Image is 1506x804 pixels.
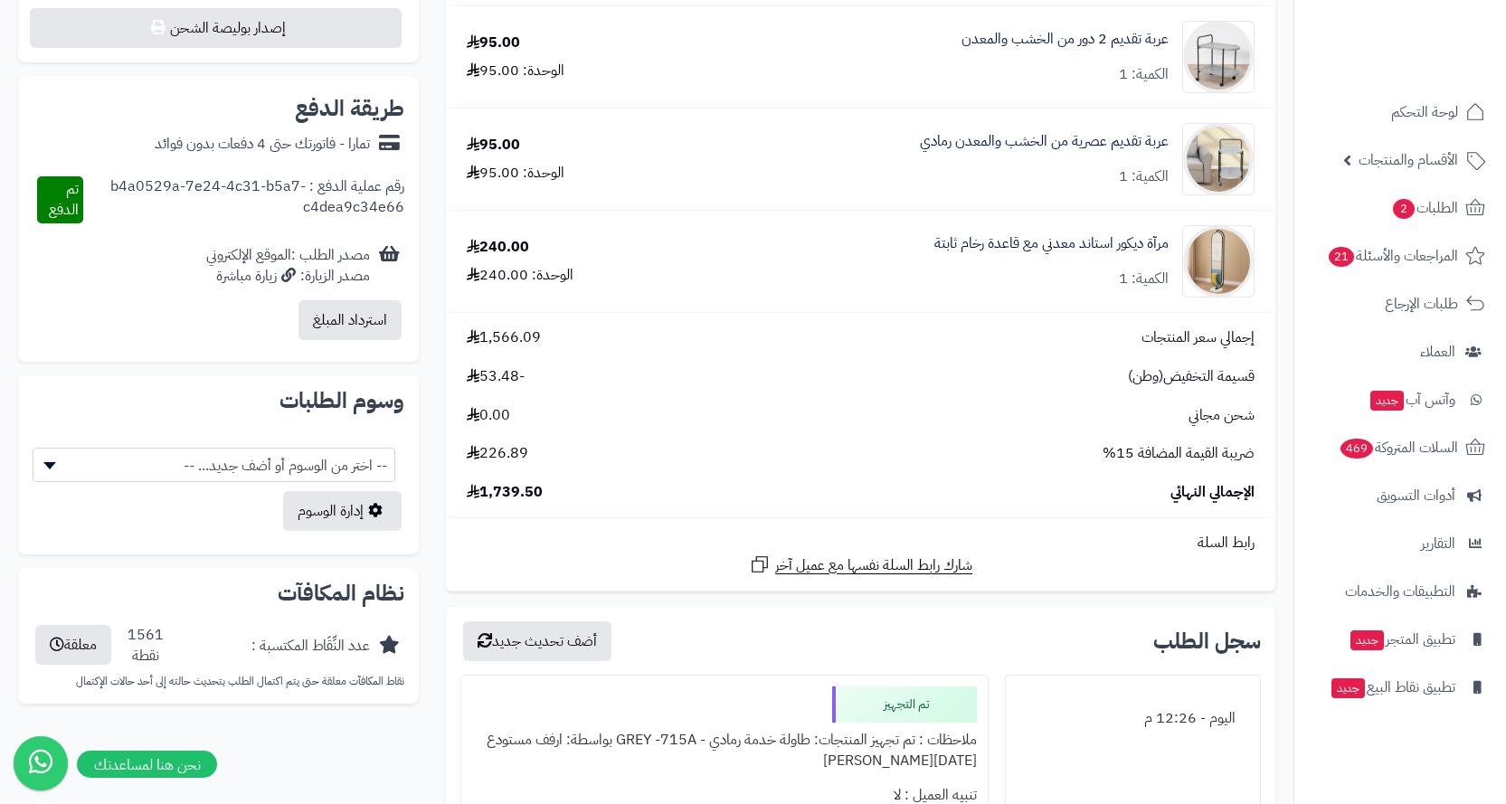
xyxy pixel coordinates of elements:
button: معلقة [35,625,111,665]
span: تطبيق نقاط البيع [1330,675,1455,700]
span: 469 [1340,439,1373,459]
a: المراجعات والأسئلة21 [1305,234,1495,278]
span: الطلبات [1391,195,1458,221]
span: -- اختر من الوسوم أو أضف جديد... -- [33,449,394,483]
a: السلات المتروكة469 [1305,426,1495,469]
a: عربة تقديم 2 دور من الخشب والمعدن [961,29,1169,50]
a: تطبيق نقاط البيعجديد [1305,666,1495,709]
div: 95.00 [467,33,520,53]
span: 1,739.50 [467,482,543,503]
img: 1741544573-1-90x90.jpg [1183,21,1254,93]
span: طلبات الإرجاع [1385,291,1458,317]
div: اليوم - 12:26 م [1017,701,1249,736]
h2: طريقة الدفع [295,98,404,119]
span: التطبيقات والخدمات [1345,579,1455,604]
span: شحن مجاني [1189,405,1255,426]
button: أضف تحديث جديد [463,621,611,661]
h2: وسوم الطلبات [33,390,404,411]
a: العملاء [1305,330,1495,374]
div: الكمية: 1 [1119,166,1169,187]
span: جديد [1350,630,1384,650]
span: 21 [1329,247,1354,267]
span: التقارير [1421,531,1455,556]
a: أدوات التسويق [1305,474,1495,517]
div: مصدر الطلب :الموقع الإلكتروني [206,245,370,287]
div: عدد النِّقَاط المكتسبة : [251,636,370,657]
div: الوحدة: 95.00 [467,163,564,184]
span: أدوات التسويق [1377,483,1455,508]
span: الأقسام والمنتجات [1359,147,1458,173]
span: العملاء [1420,339,1455,364]
div: الكمية: 1 [1119,64,1169,85]
span: 226.89 [467,443,528,464]
div: 95.00 [467,135,520,156]
img: 1758193105-1-90x90.jpg [1183,225,1254,298]
span: شارك رابط السلة نفسها مع عميل آخر [775,555,972,576]
a: وآتس آبجديد [1305,378,1495,421]
div: الكمية: 1 [1119,269,1169,289]
div: مصدر الزيارة: زيارة مباشرة [206,266,370,287]
span: لوحة التحكم [1391,99,1458,125]
span: -53.48 [467,366,525,387]
div: الوحدة: 95.00 [467,61,564,81]
a: الطلبات2 [1305,186,1495,230]
div: ملاحظات : تم تجهيز المنتجات: طاولة خدمة رمادي - GREY -715A بواسطة: ارفف مستودع [DATE][PERSON_NAME] [472,723,977,779]
div: الوحدة: 240.00 [467,265,573,286]
a: التقارير [1305,522,1495,565]
a: تطبيق المتجرجديد [1305,618,1495,661]
div: 1561 [128,625,164,667]
span: الإجمالي النهائي [1170,482,1255,503]
span: وآتس آب [1369,387,1455,412]
img: 1752927796-1-90x90.jpg [1183,123,1254,195]
a: لوحة التحكم [1305,90,1495,134]
span: قسيمة التخفيض(وطن) [1128,366,1255,387]
span: 1,566.09 [467,327,541,348]
span: 2 [1393,199,1415,219]
span: المراجعات والأسئلة [1327,243,1458,269]
div: رابط السلة [453,533,1268,553]
a: طلبات الإرجاع [1305,282,1495,326]
a: شارك رابط السلة نفسها مع عميل آخر [749,553,972,576]
a: إدارة الوسوم [283,491,402,531]
span: تم الدفع [49,178,79,221]
span: السلات المتروكة [1339,435,1458,460]
span: جديد [1331,678,1365,698]
p: نقاط المكافآت معلقة حتى يتم اكتمال الطلب بتحديث حالته إلى أحد حالات الإكتمال [33,674,404,689]
div: نقطة [128,646,164,667]
div: تمارا - فاتورتك حتى 4 دفعات بدون فوائد [155,134,370,155]
span: -- اختر من الوسوم أو أضف جديد... -- [33,448,395,482]
div: 240.00 [467,237,529,258]
div: تم التجهيز [832,686,977,723]
button: استرداد المبلغ [298,300,402,340]
a: التطبيقات والخدمات [1305,570,1495,613]
span: 0.00 [467,405,510,426]
div: رقم عملية الدفع : b4a0529a-7e24-4c31-b5a7-c4dea9c34e66 [83,176,404,223]
h3: سجل الطلب [1153,630,1261,652]
button: إصدار بوليصة الشحن [30,8,402,48]
span: إجمالي سعر المنتجات [1141,327,1255,348]
span: جديد [1370,391,1404,411]
a: مرآة ديكور استاند معدني مع قاعدة رخام ثابتة [934,233,1169,254]
a: عربة تقديم عصرية من الخشب والمعدن رمادي [920,131,1169,152]
span: ضريبة القيمة المضافة 15% [1103,443,1255,464]
h2: نظام المكافآت [33,582,404,604]
span: تطبيق المتجر [1349,627,1455,652]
